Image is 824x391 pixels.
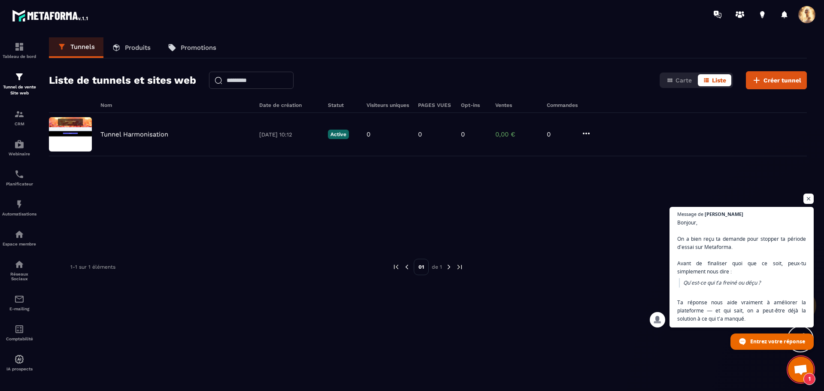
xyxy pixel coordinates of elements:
[803,373,815,385] span: 1
[461,130,465,138] p: 0
[2,212,36,216] p: Automatisations
[159,37,225,58] a: Promotions
[49,117,92,152] img: image
[2,193,36,223] a: automationsautomationsAutomatisations
[2,163,36,193] a: schedulerschedulerPlanificateur
[181,44,216,52] p: Promotions
[705,212,743,216] span: [PERSON_NAME]
[2,35,36,65] a: formationformationTableau de bord
[432,264,442,270] p: de 1
[14,294,24,304] img: email
[12,8,89,23] img: logo
[547,102,578,108] h6: Commandes
[2,133,36,163] a: automationsautomationsWebinaire
[2,253,36,288] a: social-networksocial-networkRéseaux Sociaux
[414,259,429,275] p: 01
[2,65,36,103] a: formationformationTunnel de vente Site web
[2,367,36,371] p: IA prospects
[259,131,319,138] p: [DATE] 10:12
[2,242,36,246] p: Espace membre
[100,130,168,138] p: Tunnel Harmonisation
[14,139,24,149] img: automations
[14,72,24,82] img: formation
[698,74,731,86] button: Liste
[418,102,452,108] h6: PAGES VUES
[2,223,36,253] a: automationsautomationsEspace membre
[367,102,409,108] h6: Visiteurs uniques
[14,169,24,179] img: scheduler
[788,357,814,382] a: Ouvrir le chat
[14,324,24,334] img: accountant
[2,336,36,341] p: Comptabilité
[2,318,36,348] a: accountantaccountantComptabilité
[392,263,400,271] img: prev
[14,42,24,52] img: formation
[14,259,24,270] img: social-network
[661,74,697,86] button: Carte
[676,77,692,84] span: Carte
[14,229,24,239] img: automations
[461,102,487,108] h6: Opt-ins
[2,306,36,311] p: E-mailing
[2,182,36,186] p: Planificateur
[495,102,538,108] h6: Ventes
[49,72,196,89] h2: Liste de tunnels et sites web
[445,263,453,271] img: next
[2,84,36,96] p: Tunnel de vente Site web
[2,152,36,156] p: Webinaire
[2,272,36,281] p: Réseaux Sociaux
[763,76,801,85] span: Créer tunnel
[14,354,24,364] img: automations
[2,54,36,59] p: Tableau de bord
[125,44,151,52] p: Produits
[456,263,463,271] img: next
[14,199,24,209] img: automations
[712,77,726,84] span: Liste
[14,109,24,119] img: formation
[750,334,805,349] span: Entrez votre réponse
[677,218,806,355] span: Bonjour, On a bien reçu ta demande pour stopper ta période d’essai sur Metaforma. Avant de finali...
[259,102,319,108] h6: Date de création
[677,212,703,216] span: Message de
[2,121,36,126] p: CRM
[103,37,159,58] a: Produits
[495,130,538,138] p: 0,00 €
[328,102,358,108] h6: Statut
[403,263,411,271] img: prev
[746,71,807,89] button: Créer tunnel
[70,264,115,270] p: 1-1 sur 1 éléments
[70,43,95,51] p: Tunnels
[2,288,36,318] a: emailemailE-mailing
[418,130,422,138] p: 0
[49,37,103,58] a: Tunnels
[100,102,251,108] h6: Nom
[367,130,370,138] p: 0
[328,130,349,139] p: Active
[547,130,573,138] p: 0
[2,103,36,133] a: formationformationCRM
